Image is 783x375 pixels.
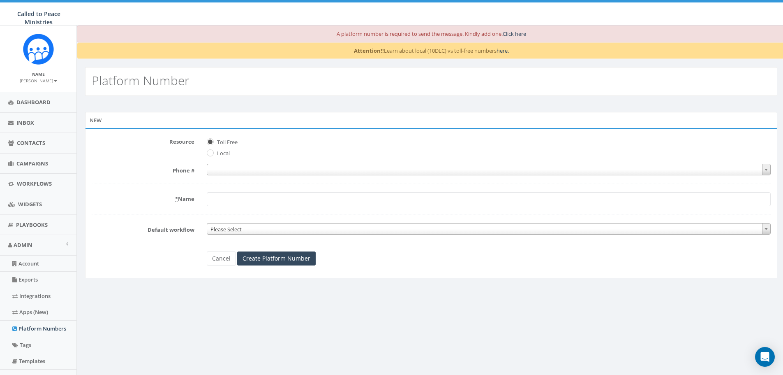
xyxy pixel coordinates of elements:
[85,112,777,128] div: New
[23,34,54,65] img: Rally_Corp_Icon.png
[18,200,42,208] span: Widgets
[32,71,45,77] small: Name
[207,252,236,266] a: Cancel
[85,164,201,175] label: Phone #
[215,138,238,147] label: Toll Free
[207,224,770,235] span: Please Select
[16,221,48,228] span: Playbooks
[175,195,178,203] abbr: required
[755,347,775,367] div: Open Intercom Messenger
[215,149,230,158] label: Local
[237,252,316,266] input: Create Platform Number
[85,223,201,234] label: Default workflow
[20,77,57,84] a: [PERSON_NAME]
[16,98,51,106] span: Dashboard
[20,78,57,84] small: [PERSON_NAME]
[207,223,771,235] span: Please Select
[354,47,384,54] strong: Attention!!
[16,160,48,167] span: Campaigns
[14,241,32,249] span: Admin
[85,135,201,146] label: Resource
[17,10,60,26] span: Called to Peace Ministries
[92,74,189,87] h2: Platform Number
[17,180,52,187] span: Workflows
[17,139,45,147] span: Contacts
[16,119,34,126] span: Inbox
[503,30,526,37] a: Click here
[497,47,509,54] a: here.
[85,192,201,203] label: Name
